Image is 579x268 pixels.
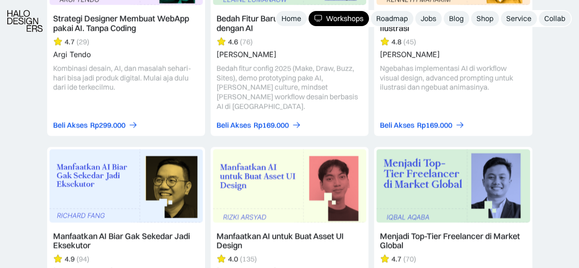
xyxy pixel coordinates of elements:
a: Collab [539,11,571,26]
div: Rp169.000 [254,120,289,130]
div: Rp299.000 [90,120,125,130]
div: Collab [544,14,565,23]
div: Service [506,14,531,23]
a: Home [276,11,307,26]
div: Jobs [421,14,436,23]
div: Roadmap [376,14,408,23]
div: Shop [476,14,493,23]
div: Rp169.000 [417,120,452,130]
a: Beli AksesRp299.000 [53,120,138,130]
div: Workshops [326,14,363,23]
a: Beli AksesRp169.000 [380,120,465,130]
a: Jobs [415,11,442,26]
a: Shop [471,11,499,26]
div: Beli Akses [216,120,251,130]
a: Roadmap [371,11,413,26]
a: Service [501,11,537,26]
a: Beli AksesRp169.000 [216,120,301,130]
a: Workshops [308,11,369,26]
div: Blog [449,14,464,23]
div: Beli Akses [380,120,414,130]
div: Home [281,14,301,23]
a: Blog [444,11,469,26]
div: Beli Akses [53,120,87,130]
